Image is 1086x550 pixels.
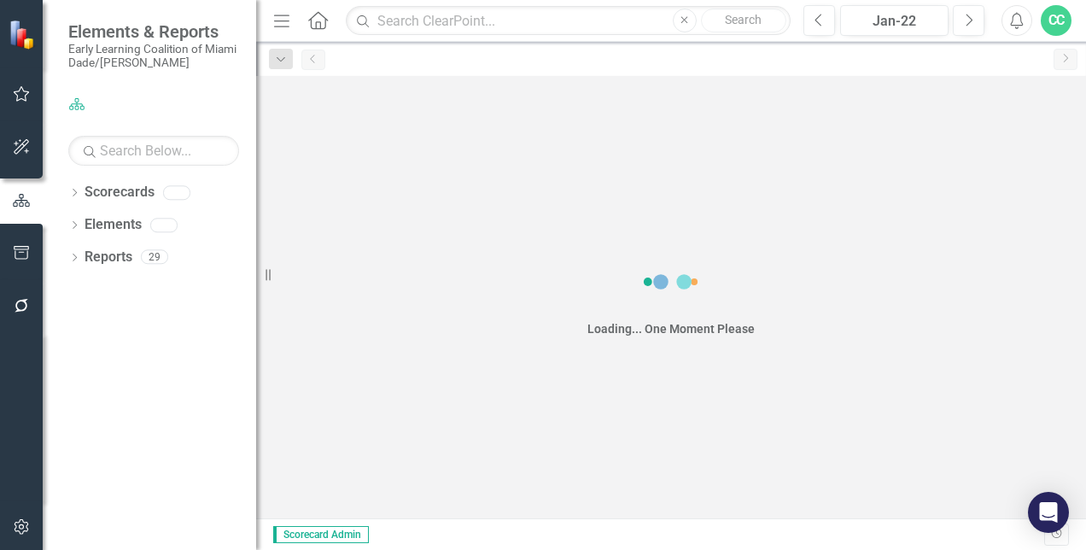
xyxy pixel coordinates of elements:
[840,5,949,36] button: Jan-22
[68,21,239,42] span: Elements & Reports
[85,215,142,235] a: Elements
[141,250,168,265] div: 29
[85,183,155,202] a: Scorecards
[725,13,762,26] span: Search
[846,11,943,32] div: Jan-22
[68,42,239,70] small: Early Learning Coalition of Miami Dade/[PERSON_NAME]
[68,136,239,166] input: Search Below...
[9,20,38,50] img: ClearPoint Strategy
[1028,492,1069,533] div: Open Intercom Messenger
[85,248,132,267] a: Reports
[701,9,786,32] button: Search
[273,526,369,543] span: Scorecard Admin
[346,6,791,36] input: Search ClearPoint...
[1041,5,1071,36] button: CC
[587,320,755,337] div: Loading... One Moment Please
